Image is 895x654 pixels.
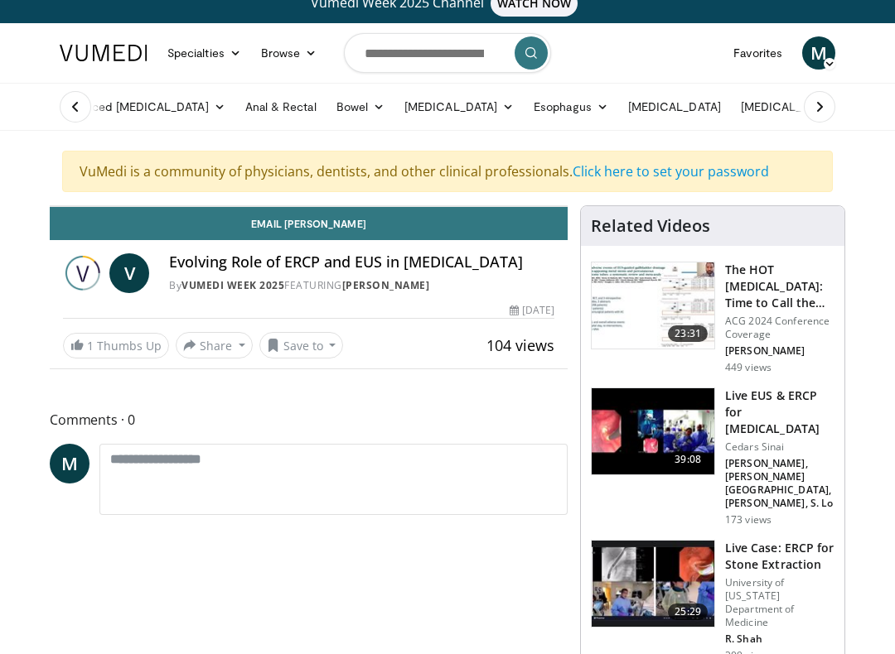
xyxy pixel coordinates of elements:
[50,409,568,430] span: Comments 0
[802,36,835,70] a: M
[731,90,860,123] a: [MEDICAL_DATA]
[725,457,835,510] p: [PERSON_NAME], [PERSON_NAME][GEOGRAPHIC_DATA], [PERSON_NAME], S. Lo
[591,387,835,527] a: 39:08 Live EUS & ERCP for [MEDICAL_DATA] Cedars Sinai [PERSON_NAME], [PERSON_NAME][GEOGRAPHIC_DAT...
[157,36,251,70] a: Specialties
[592,541,714,627] img: 48af654a-1c49-49ef-8b1b-08112d907465.150x105_q85_crop-smart_upscale.jpg
[181,278,284,292] a: Vumedi Week 2025
[235,90,327,123] a: Anal & Rectal
[725,540,835,573] h3: Live Case: ERCP for Stone Extraction
[50,207,568,240] a: Email [PERSON_NAME]
[725,513,772,527] p: 173 views
[109,253,149,293] a: V
[618,90,731,123] a: [MEDICAL_DATA]
[591,262,835,374] a: 23:31 The HOT [MEDICAL_DATA]: Time to Call the [MEDICAL_DATA] ACG 2024 Conference Coverage [PERSO...
[50,90,235,123] a: Advanced [MEDICAL_DATA]
[486,335,554,355] span: 104 views
[725,315,835,341] p: ACG 2024 Conference Coverage
[176,332,253,358] button: Share
[573,162,769,180] a: Click here to set your password
[50,444,89,483] a: M
[62,151,833,192] div: VuMedi is a community of physicians, dentists, and other clinical professionals.
[725,361,772,374] p: 449 views
[169,278,554,293] div: By FEATURING
[592,262,714,349] img: ba50df68-c1e0-47c3-8b2c-701c38947694.150x105_q85_crop-smart_upscale.jpg
[668,451,708,468] span: 39:08
[60,45,148,61] img: VuMedi Logo
[725,440,835,454] p: Cedars Sinai
[344,33,551,73] input: Search topics, interventions
[63,253,103,293] img: Vumedi Week 2025
[725,576,835,629] p: University of [US_STATE] Department of Medicine
[327,90,394,123] a: Bowel
[725,344,835,358] p: [PERSON_NAME]
[169,253,554,272] h4: Evolving Role of ERCP and EUS in [MEDICAL_DATA]
[251,36,327,70] a: Browse
[723,36,792,70] a: Favorites
[725,387,835,437] h3: Live EUS & ERCP for [MEDICAL_DATA]
[259,332,344,358] button: Save to
[510,303,554,318] div: [DATE]
[394,90,524,123] a: [MEDICAL_DATA]
[524,90,618,123] a: Esophagus
[342,278,430,292] a: [PERSON_NAME]
[725,262,835,311] h3: The HOT [MEDICAL_DATA]: Time to Call the [MEDICAL_DATA]
[87,338,94,353] span: 1
[725,632,835,646] p: R. Shah
[668,325,708,342] span: 23:31
[591,216,710,236] h4: Related Videos
[592,388,714,474] img: 988aa6cd-5af5-4b12-ac8b-5ddcd403959d.150x105_q85_crop-smart_upscale.jpg
[63,333,169,358] a: 1 Thumbs Up
[668,604,708,620] span: 25:29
